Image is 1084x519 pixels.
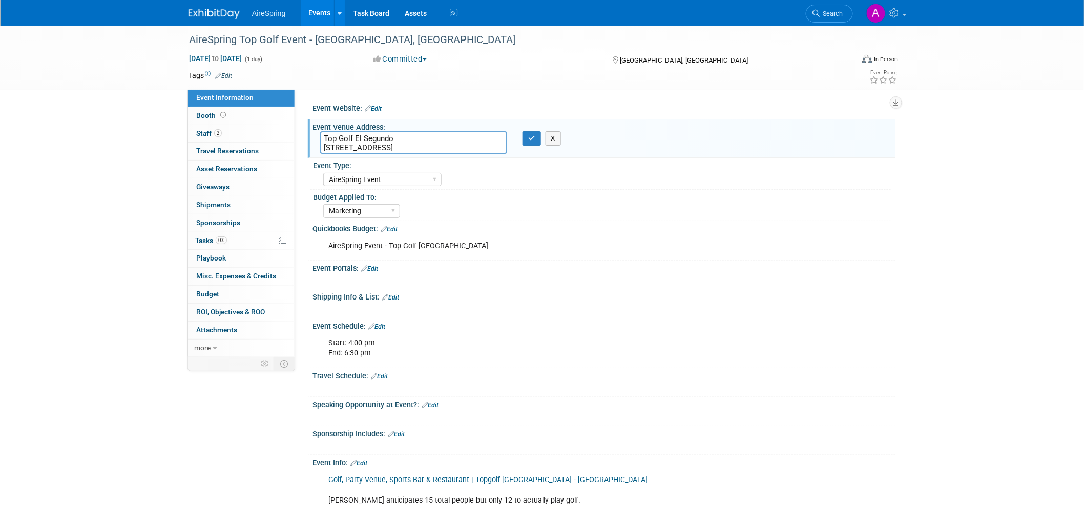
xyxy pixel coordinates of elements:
span: (1 day) [244,56,262,63]
span: Staff [196,129,222,137]
span: Tasks [195,236,227,245]
div: Event Schedule: [312,318,895,332]
button: Committed [370,54,431,65]
span: Attachments [196,326,237,334]
a: Budget [188,286,295,303]
a: Edit [365,105,382,112]
a: Edit [422,402,439,409]
a: Attachments [188,322,295,339]
div: AireSpring Event - Top Golf [GEOGRAPHIC_DATA] [321,236,783,256]
div: Shipping Info & List: [312,289,895,303]
span: Booth [196,111,228,119]
div: Speaking Opportunity at Event?: [312,397,895,410]
div: Event Format [793,53,898,69]
a: Shipments [188,196,295,214]
div: AireSpring Top Golf Event - [GEOGRAPHIC_DATA], [GEOGRAPHIC_DATA] [185,31,838,49]
img: ExhibitDay [189,9,240,19]
span: Asset Reservations [196,165,257,173]
span: to [211,54,220,63]
a: Giveaways [188,178,295,196]
img: Format-Inperson.png [862,55,872,63]
span: Search [820,10,843,17]
span: Travel Reservations [196,147,259,155]
div: Event Portals: [312,261,895,274]
span: AireSpring [252,9,285,17]
span: Event Information [196,93,254,102]
div: Quickbooks Budget: [312,221,895,234]
td: Toggle Event Tabs [274,357,295,370]
span: Budget [196,290,219,298]
span: Giveaways [196,183,230,191]
td: Tags [189,70,232,81]
a: Staff2 [188,125,295,143]
div: Travel Schedule: [312,368,895,382]
td: Personalize Event Tab Strip [256,357,274,370]
a: Edit [388,431,405,438]
span: Playbook [196,254,226,262]
div: Event Venue Address: [312,119,895,132]
div: Event Info: [312,455,895,468]
a: Misc. Expenses & Credits [188,268,295,285]
span: Sponsorships [196,218,240,227]
a: Edit [350,460,367,467]
span: [GEOGRAPHIC_DATA], [GEOGRAPHIC_DATA] [620,56,748,64]
img: Aila Ortiaga [866,4,886,23]
span: more [194,344,211,352]
a: Asset Reservations [188,161,295,178]
a: Tasks0% [188,232,295,250]
a: Search [806,5,853,23]
span: 0% [216,236,227,244]
div: Event Rating [870,70,898,75]
a: ROI, Objectives & ROO [188,304,295,321]
div: In-Person [874,55,898,63]
div: Sponsorship Includes: [312,426,895,440]
span: Misc. Expenses & Credits [196,272,276,280]
a: Edit [215,72,232,79]
a: Booth [188,107,295,125]
a: Travel Reservations [188,143,295,160]
button: X [546,131,561,146]
span: ROI, Objectives & ROO [196,308,265,316]
span: Shipments [196,201,231,209]
a: Edit [361,265,378,272]
span: 2 [214,129,222,137]
div: Budget Applied To: [313,190,891,203]
a: Event Information [188,89,295,107]
a: Edit [382,294,399,301]
a: Sponsorships [188,214,295,232]
a: Golf, Party Venue, Sports Bar & Restaurant | Topgolf [GEOGRAPHIC_DATA] - [GEOGRAPHIC_DATA] [328,475,648,484]
span: [DATE] [DATE] [189,54,242,63]
div: Event Type: [313,158,891,171]
a: more [188,340,295,357]
span: Booth not reserved yet [218,111,228,119]
div: Event Website: [312,101,895,114]
a: Edit [368,323,385,330]
a: Edit [371,373,388,380]
a: Playbook [188,250,295,267]
a: Edit [381,226,398,233]
div: Start: 4:00 pm End: 6:30 pm [321,333,783,364]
